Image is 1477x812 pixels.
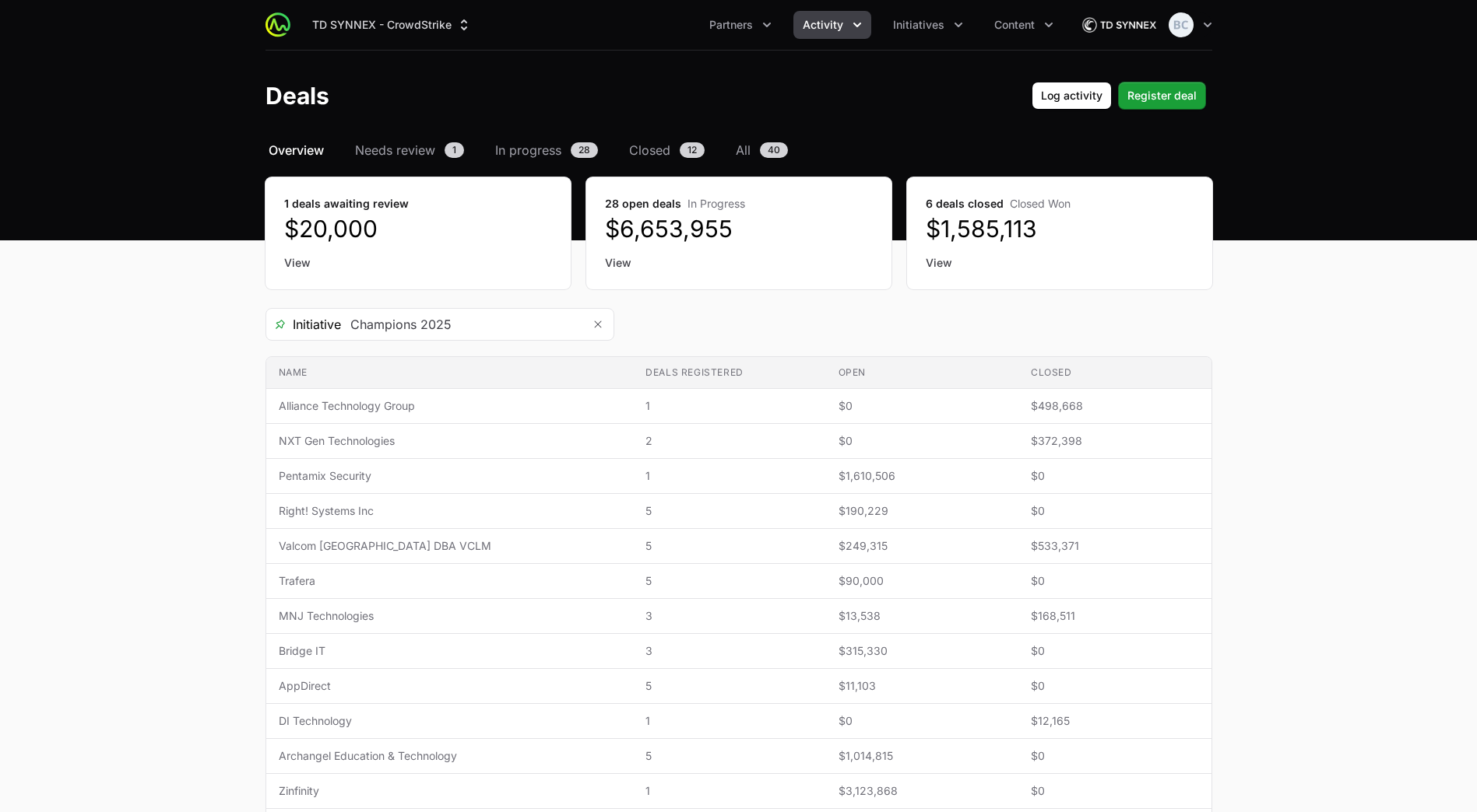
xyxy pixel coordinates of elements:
span: Initiatives [893,17,944,33]
span: $0 [1031,783,1198,799]
dd: $6,653,955 [605,215,873,243]
span: 2 [645,433,813,449]
div: Initiatives menu [884,11,972,39]
th: Deals registered [633,357,825,389]
span: $498,668 [1031,398,1198,414]
dd: $1,585,113 [926,215,1194,243]
span: Activity [803,17,843,33]
span: In progress [495,141,561,159]
span: Alliance Technology Group [279,398,621,414]
span: $0 [1031,503,1198,519]
span: Bridge IT [279,643,621,659]
span: $12,165 [1031,713,1198,729]
span: Register deal [1127,86,1197,105]
span: 5 [645,538,813,554]
span: 3 [645,643,813,659]
span: Right! Systems Inc [279,503,621,519]
th: Open [826,357,1018,389]
span: NXT Gen Technologies [279,433,621,449]
span: 5 [645,503,813,519]
a: Overview [266,141,327,159]
span: 1 [645,783,813,799]
nav: Deals navigation [266,141,1212,159]
span: $0 [1031,468,1198,484]
a: View [926,255,1194,271]
span: 1 [645,713,813,729]
span: 40 [760,142,788,158]
span: 12 [680,142,705,158]
dt: 1 deals awaiting review [284,196,552,212]
span: $13,538 [839,608,1006,624]
a: View [284,255,552,271]
span: Partners [709,17,753,33]
span: $249,315 [839,538,1006,554]
img: ActivitySource [266,12,290,37]
div: Supplier switch menu [303,11,481,39]
span: Closed Won [1010,197,1071,210]
span: Zinfinity [279,783,621,799]
span: 1 [445,142,464,158]
button: Register deal [1118,82,1206,110]
span: $0 [839,398,1006,414]
div: Main navigation [290,11,1063,39]
span: 3 [645,608,813,624]
span: $0 [1031,678,1198,694]
span: $3,123,868 [839,783,1006,799]
span: Overview [269,141,324,159]
span: 5 [645,748,813,764]
span: All [736,141,751,159]
span: 5 [645,678,813,694]
img: Bethany Crossley [1169,12,1194,37]
span: DI Technology [279,713,621,729]
span: Archangel Education & Technology [279,748,621,764]
button: Partners [700,11,781,39]
dt: 28 open deals [605,196,873,212]
img: TD SYNNEX [1081,9,1156,40]
span: Trafera [279,573,621,589]
span: 5 [645,573,813,589]
span: $0 [839,433,1006,449]
div: Activity menu [793,11,871,39]
span: Valcom [GEOGRAPHIC_DATA] DBA VCLM [279,538,621,554]
span: $533,371 [1031,538,1198,554]
th: Name [266,357,634,389]
span: $0 [1031,748,1198,764]
span: $190,229 [839,503,1006,519]
span: $372,398 [1031,433,1198,449]
a: View [605,255,873,271]
a: Needs review1 [352,141,467,159]
span: $1,014,815 [839,748,1006,764]
span: $0 [839,713,1006,729]
span: $0 [1031,643,1198,659]
span: 28 [571,142,598,158]
h1: Deals [266,82,329,110]
span: Pentamix Security [279,468,621,484]
span: $0 [1031,573,1198,589]
span: 1 [645,398,813,414]
span: In Progress [688,197,745,210]
span: Initiative [266,315,341,334]
button: Content [985,11,1063,39]
a: All40 [733,141,791,159]
span: 1 [645,468,813,484]
input: Search initiatives [341,309,582,340]
span: Needs review [355,141,435,159]
button: TD SYNNEX - CrowdStrike [303,11,481,39]
button: Initiatives [884,11,972,39]
a: Closed12 [626,141,708,159]
span: $1,610,506 [839,468,1006,484]
button: Log activity [1032,82,1112,110]
span: AppDirect [279,678,621,694]
span: $90,000 [839,573,1006,589]
dd: $20,000 [284,215,552,243]
div: Primary actions [1032,82,1206,110]
span: $168,511 [1031,608,1198,624]
button: Activity [793,11,871,39]
span: Log activity [1041,86,1102,105]
button: Remove [582,309,614,340]
span: $315,330 [839,643,1006,659]
span: Content [994,17,1035,33]
dt: 6 deals closed [926,196,1194,212]
div: Content menu [985,11,1063,39]
div: Partners menu [700,11,781,39]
